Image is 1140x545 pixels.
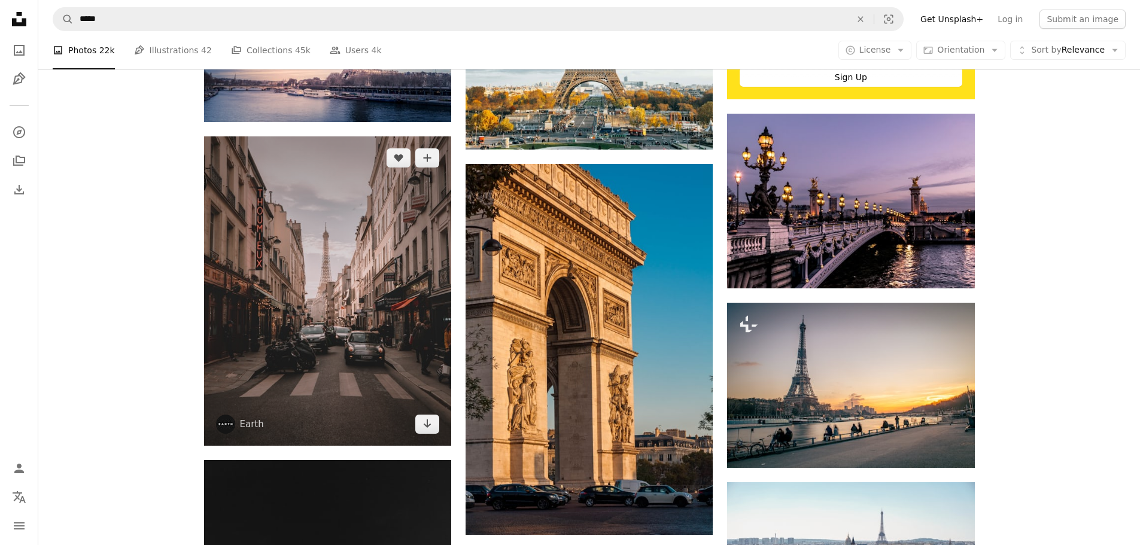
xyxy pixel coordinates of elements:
a: bridge during night time [727,196,974,206]
a: Photos [7,38,31,62]
a: Home — Unsplash [7,7,31,34]
a: Illustrations [7,67,31,91]
span: Relevance [1031,44,1105,56]
span: 4k [372,44,382,57]
form: Find visuals sitewide [53,7,904,31]
a: Download History [7,178,31,202]
a: Log in / Sign up [7,456,31,480]
a: Arch de Triomphe [466,344,713,355]
a: Log in [990,10,1030,29]
button: Sort byRelevance [1010,41,1126,60]
a: Illustrations 42 [134,31,212,69]
a: Explore [7,120,31,144]
button: Submit an image [1039,10,1126,29]
button: Visual search [874,8,903,31]
img: bridge during night time [727,114,974,289]
span: 45k [295,44,311,57]
button: Add to Collection [415,148,439,168]
span: Sort by [1031,45,1061,54]
img: Go to Earth's profile [216,415,235,434]
div: Sign Up [740,68,962,87]
a: Earth [240,418,264,430]
button: License [838,41,912,60]
button: Clear [847,8,874,31]
a: Collections 45k [231,31,311,69]
img: Arch de Triomphe [466,164,713,535]
img: vehicles travelling on road surrounded by buildings during daytime [204,136,451,446]
a: Get Unsplash+ [913,10,990,29]
a: a group of people standing next to the eiffel tower [727,380,974,391]
span: License [859,45,891,54]
a: Download [415,415,439,434]
a: Users 4k [330,31,382,69]
a: vehicles travelling on road surrounded by buildings during daytime [204,285,451,296]
button: Like [387,148,411,168]
span: 42 [201,44,212,57]
button: Search Unsplash [53,8,74,31]
span: Orientation [937,45,984,54]
button: Orientation [916,41,1005,60]
button: Language [7,485,31,509]
img: a group of people standing next to the eiffel tower [727,303,974,467]
a: Collections [7,149,31,173]
button: Menu [7,514,31,538]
